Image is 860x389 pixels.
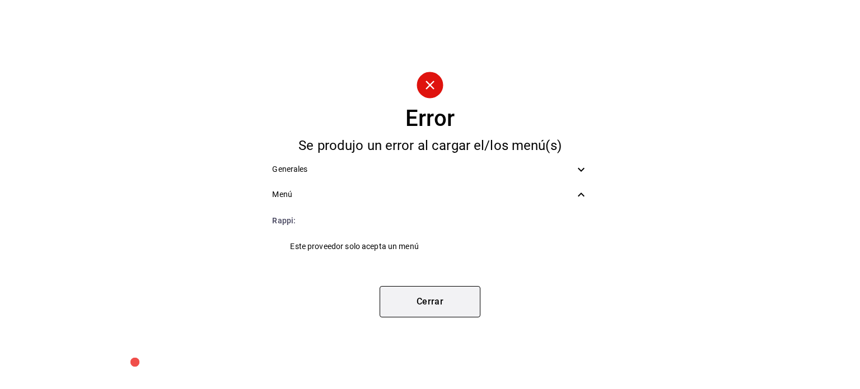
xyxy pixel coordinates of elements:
div: Se produjo un error al cargar el/los menú(s) [263,139,596,152]
div: Generales [263,157,596,182]
button: Cerrar [380,286,480,317]
span: Menú [272,189,574,200]
div: Error [405,107,455,130]
div: Menú [263,182,596,207]
span: Generales [272,163,574,175]
span: Este proveedor solo acepta un menú [290,241,587,252]
span: Rappi : [272,216,296,225]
